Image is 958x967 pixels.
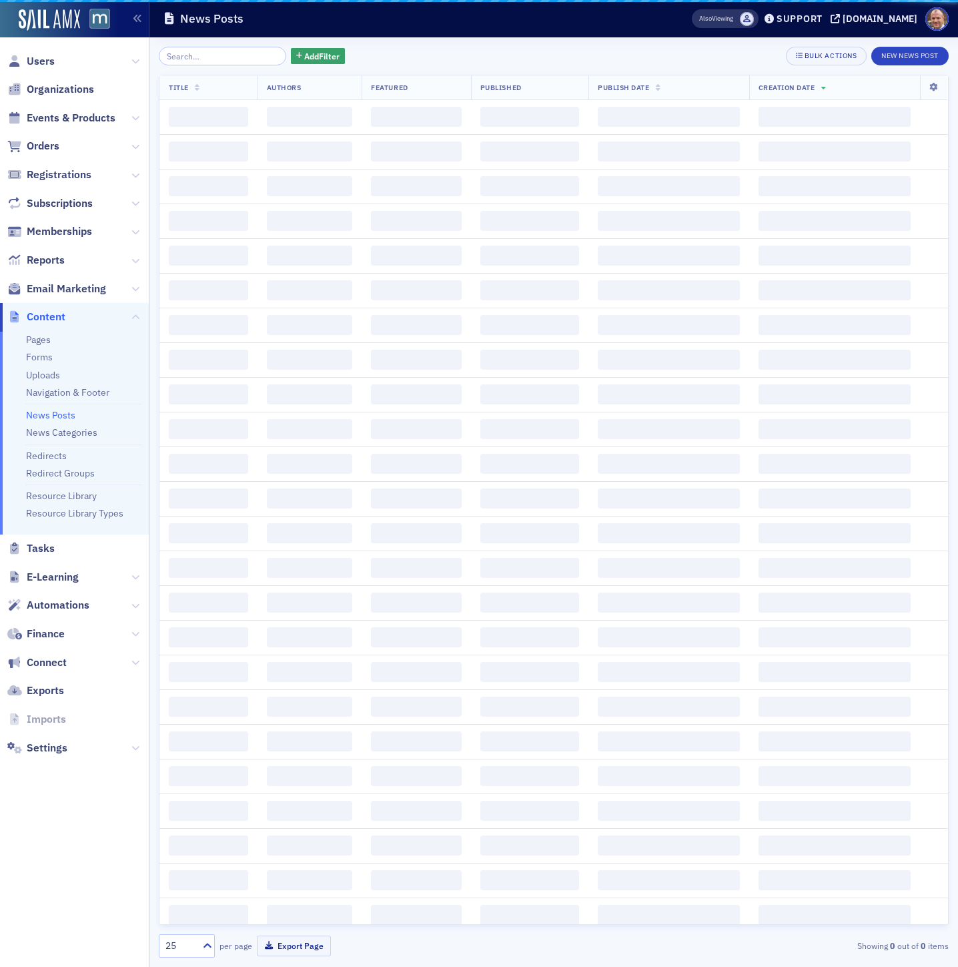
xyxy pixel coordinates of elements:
[7,741,67,755] a: Settings
[598,350,739,370] span: ‌
[480,211,579,231] span: ‌
[267,905,353,925] span: ‌
[759,489,911,509] span: ‌
[304,50,340,62] span: Add Filter
[759,766,911,786] span: ‌
[7,627,65,641] a: Finance
[480,454,579,474] span: ‌
[598,83,649,92] span: Publish Date
[759,454,911,474] span: ‌
[598,384,739,404] span: ‌
[159,47,286,65] input: Search…
[759,697,911,717] span: ‌
[267,384,353,404] span: ‌
[169,836,248,856] span: ‌
[27,310,65,324] span: Content
[598,836,739,856] span: ‌
[480,280,579,300] span: ‌
[89,9,110,29] img: SailAMX
[169,627,248,647] span: ‌
[371,766,462,786] span: ‌
[169,697,248,717] span: ‌
[219,940,252,952] label: per page
[27,168,91,182] span: Registrations
[169,419,248,439] span: ‌
[759,523,911,543] span: ‌
[371,489,462,509] span: ‌
[759,731,911,751] span: ‌
[267,870,353,890] span: ‌
[598,419,739,439] span: ‌
[759,662,911,682] span: ‌
[480,593,579,613] span: ‌
[7,282,106,296] a: Email Marketing
[267,766,353,786] span: ‌
[598,593,739,613] span: ‌
[598,523,739,543] span: ‌
[169,558,248,578] span: ‌
[267,454,353,474] span: ‌
[831,14,922,23] button: [DOMAIN_NAME]
[27,196,93,211] span: Subscriptions
[598,697,739,717] span: ‌
[699,14,712,23] div: Also
[27,82,94,97] span: Organizations
[27,253,65,268] span: Reports
[598,454,739,474] span: ‌
[7,54,55,69] a: Users
[7,655,67,670] a: Connect
[267,558,353,578] span: ‌
[371,731,462,751] span: ‌
[371,280,462,300] span: ‌
[26,386,109,398] a: Navigation & Footer
[371,558,462,578] span: ‌
[169,176,248,196] span: ‌
[169,280,248,300] span: ‌
[169,141,248,162] span: ‌
[26,507,123,519] a: Resource Library Types
[267,523,353,543] span: ‌
[169,107,248,127] span: ‌
[759,315,911,335] span: ‌
[480,350,579,370] span: ‌
[267,489,353,509] span: ‌
[480,801,579,821] span: ‌
[371,246,462,266] span: ‌
[7,196,93,211] a: Subscriptions
[27,139,59,153] span: Orders
[480,107,579,127] span: ‌
[27,282,106,296] span: Email Marketing
[27,570,79,585] span: E-Learning
[598,766,739,786] span: ‌
[480,419,579,439] span: ‌
[598,246,739,266] span: ‌
[267,697,353,717] span: ‌
[7,253,65,268] a: Reports
[19,9,80,31] img: SailAMX
[371,836,462,856] span: ‌
[480,731,579,751] span: ‌
[759,107,911,127] span: ‌
[169,523,248,543] span: ‌
[165,939,195,953] div: 25
[169,766,248,786] span: ‌
[169,905,248,925] span: ‌
[480,83,522,92] span: Published
[169,593,248,613] span: ‌
[805,52,857,59] div: Bulk Actions
[919,940,928,952] strong: 0
[169,83,189,92] span: Title
[371,627,462,647] span: ‌
[267,315,353,335] span: ‌
[371,384,462,404] span: ‌
[26,409,75,421] a: News Posts
[7,111,115,125] a: Events & Products
[740,12,754,26] span: Justin Chase
[598,489,739,509] span: ‌
[480,870,579,890] span: ‌
[371,454,462,474] span: ‌
[480,246,579,266] span: ‌
[759,280,911,300] span: ‌
[371,176,462,196] span: ‌
[7,541,55,556] a: Tasks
